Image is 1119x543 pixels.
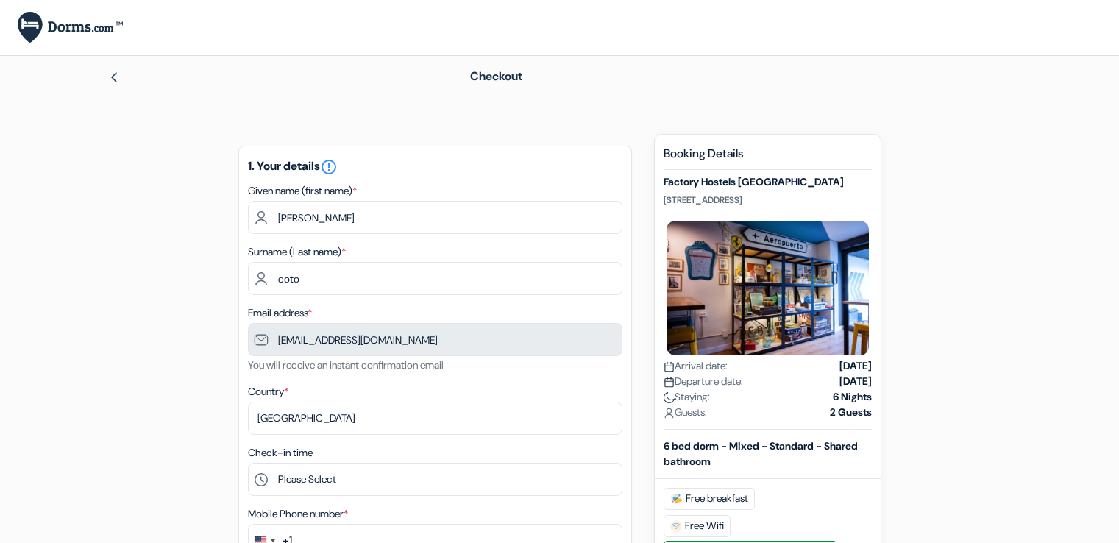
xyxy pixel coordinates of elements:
strong: 6 Nights [833,389,872,405]
h5: 1. Your details [248,158,622,176]
span: Checkout [470,68,522,84]
a: error_outline [320,158,338,174]
img: calendar.svg [664,361,675,372]
span: Arrival date: [664,358,728,374]
h5: Factory Hostels [GEOGRAPHIC_DATA] [664,176,872,188]
strong: [DATE] [839,374,872,389]
img: left_arrow.svg [108,71,120,83]
p: [STREET_ADDRESS] [664,194,872,206]
label: Surname (Last name) [248,244,346,260]
h5: Booking Details [664,146,872,170]
input: Enter email address [248,323,622,356]
label: Given name (first name) [248,183,357,199]
label: Country [248,384,288,400]
strong: 2 Guests [830,405,872,420]
span: Staying: [664,389,710,405]
span: Free Wifi [664,515,731,537]
label: Email address [248,305,312,321]
input: Enter first name [248,201,622,234]
span: Guests: [664,405,707,420]
input: Enter last name [248,262,622,295]
small: You will receive an instant confirmation email [248,358,444,372]
img: moon.svg [664,392,675,403]
img: calendar.svg [664,377,675,388]
label: Mobile Phone number [248,506,348,522]
strong: [DATE] [839,358,872,374]
i: error_outline [320,158,338,176]
span: Departure date: [664,374,743,389]
b: 6 bed dorm - Mixed - Standard - Shared bathroom [664,439,858,468]
img: user_icon.svg [664,408,675,419]
img: free_breakfast.svg [670,493,683,505]
label: Check-in time [248,445,313,461]
span: Free breakfast [664,488,755,510]
img: Dorms.com [18,12,123,43]
img: free_wifi.svg [670,520,682,532]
